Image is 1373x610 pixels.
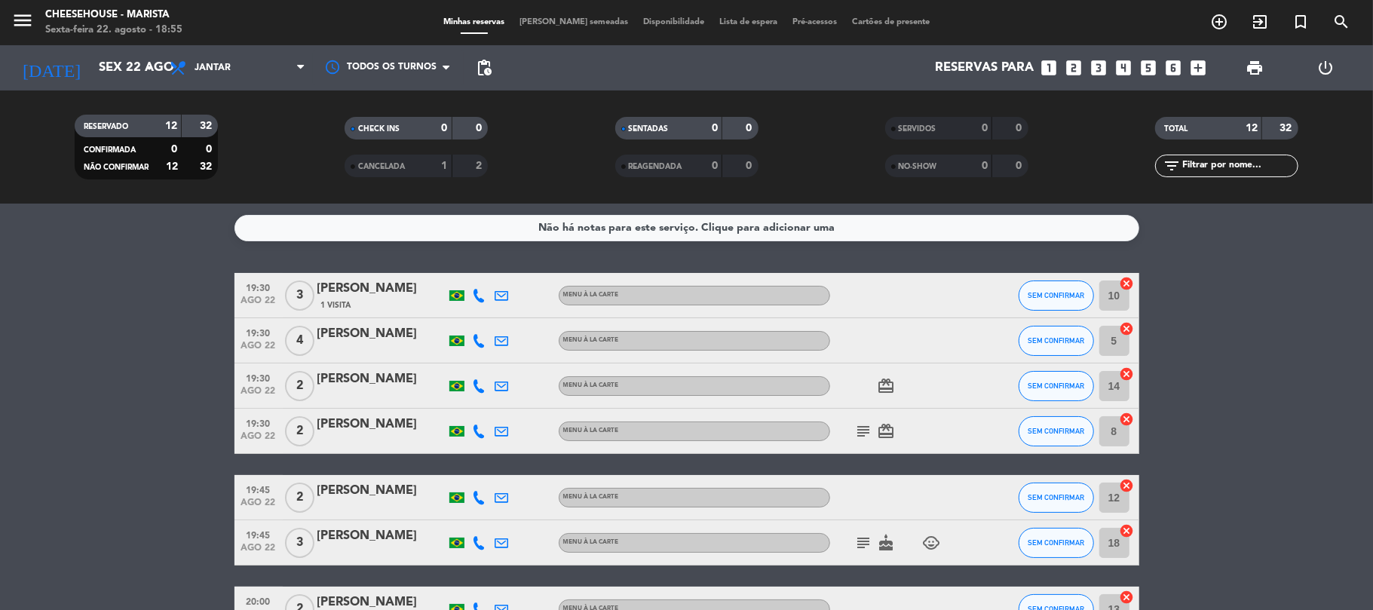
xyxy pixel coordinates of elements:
[1189,58,1209,78] i: add_box
[1028,427,1084,435] span: SEM CONFIRMAR
[240,431,277,449] span: ago 22
[1019,483,1094,513] button: SEM CONFIRMAR
[1290,45,1362,90] div: LOG OUT
[1114,58,1134,78] i: looks_4
[317,369,446,389] div: [PERSON_NAME]
[1019,528,1094,558] button: SEM CONFIRMAR
[1120,366,1135,382] i: cancel
[712,123,718,133] strong: 0
[746,161,755,171] strong: 0
[45,8,182,23] div: Cheesehouse - Marista
[317,279,446,299] div: [PERSON_NAME]
[746,123,755,133] strong: 0
[1332,13,1350,31] i: search
[195,63,231,73] span: Jantar
[1120,321,1135,336] i: cancel
[878,534,896,552] i: cake
[563,539,619,545] span: MENU À LA CARTE
[317,415,446,434] div: [PERSON_NAME]
[476,161,485,171] strong: 2
[206,144,215,155] strong: 0
[1292,13,1310,31] i: turned_in_not
[636,18,712,26] span: Disponibilidade
[1019,280,1094,311] button: SEM CONFIRMAR
[1120,478,1135,493] i: cancel
[1181,158,1298,174] input: Filtrar por nome...
[1120,590,1135,605] i: cancel
[1019,326,1094,356] button: SEM CONFIRMAR
[285,528,314,558] span: 3
[855,422,873,440] i: subject
[240,323,277,341] span: 19:30
[712,18,785,26] span: Lista de espera
[317,481,446,501] div: [PERSON_NAME]
[240,480,277,498] span: 19:45
[436,18,512,26] span: Minhas reservas
[240,414,277,431] span: 19:30
[1016,123,1025,133] strong: 0
[200,121,215,131] strong: 32
[358,163,405,170] span: CANCELADA
[171,144,177,155] strong: 0
[321,299,351,311] span: 1 Visita
[563,382,619,388] span: MENU À LA CARTE
[982,161,988,171] strong: 0
[475,59,493,77] span: pending_actions
[317,526,446,546] div: [PERSON_NAME]
[629,163,682,170] span: REAGENDADA
[1139,58,1159,78] i: looks_5
[11,51,91,84] i: [DATE]
[1019,416,1094,446] button: SEM CONFIRMAR
[11,9,34,32] i: menu
[442,123,448,133] strong: 0
[240,341,277,358] span: ago 22
[1251,13,1269,31] i: exit_to_app
[1163,157,1181,175] i: filter_list
[538,219,835,237] div: Não há notas para este serviço. Clique para adicionar uma
[1120,523,1135,538] i: cancel
[285,326,314,356] span: 4
[200,161,215,172] strong: 32
[45,23,182,38] div: Sexta-feira 22. agosto - 18:55
[1246,59,1264,77] span: print
[878,377,896,395] i: card_giftcard
[563,494,619,500] span: MENU À LA CARTE
[285,280,314,311] span: 3
[712,161,718,171] strong: 0
[240,592,277,609] span: 20:00
[1280,123,1295,133] strong: 32
[1065,58,1084,78] i: looks_two
[563,428,619,434] span: MENU À LA CARTE
[1120,276,1135,291] i: cancel
[1028,382,1084,390] span: SEM CONFIRMAR
[1028,336,1084,345] span: SEM CONFIRMAR
[1246,123,1258,133] strong: 12
[899,163,937,170] span: NO-SHOW
[1210,13,1228,31] i: add_circle_outline
[317,324,446,344] div: [PERSON_NAME]
[1164,125,1188,133] span: TOTAL
[923,534,941,552] i: child_care
[512,18,636,26] span: [PERSON_NAME] semeadas
[476,123,485,133] strong: 0
[358,125,400,133] span: CHECK INS
[166,161,178,172] strong: 12
[1120,412,1135,427] i: cancel
[936,61,1034,75] span: Reservas para
[1028,291,1084,299] span: SEM CONFIRMAR
[855,534,873,552] i: subject
[240,369,277,386] span: 19:30
[1164,58,1184,78] i: looks_6
[140,59,158,77] i: arrow_drop_down
[844,18,937,26] span: Cartões de presente
[84,146,136,154] span: CONFIRMADA
[629,125,669,133] span: SENTADAS
[1317,59,1335,77] i: power_settings_new
[84,123,128,130] span: RESERVADO
[1028,538,1084,547] span: SEM CONFIRMAR
[165,121,177,131] strong: 12
[982,123,988,133] strong: 0
[285,416,314,446] span: 2
[785,18,844,26] span: Pré-acessos
[285,483,314,513] span: 2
